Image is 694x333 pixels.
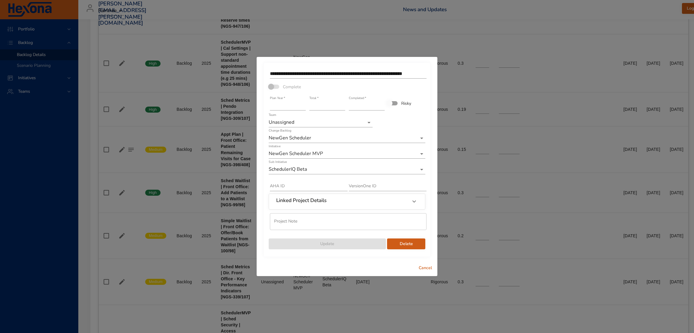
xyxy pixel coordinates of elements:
span: Risky [401,100,411,107]
div: Unassigned [269,118,373,127]
label: Total [309,97,318,100]
label: Sub Initiative [269,160,287,164]
button: Cancel [416,263,435,274]
div: SchedulerIQ Beta [269,165,425,174]
h6: Linked Project Details [276,198,327,204]
button: Delete [387,238,425,250]
label: Completed [349,97,366,100]
span: Cancel [418,264,433,272]
span: Complete [283,84,301,90]
label: Change Backlog [269,129,291,132]
div: NewGen Scheduler [269,133,425,143]
div: NewGen Scheduler MVP [269,149,425,159]
div: Linked Project Details [269,194,425,209]
label: Team [269,114,276,117]
span: Delete [392,240,420,248]
label: Initiative [269,145,280,148]
label: Plan Year [270,97,285,100]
